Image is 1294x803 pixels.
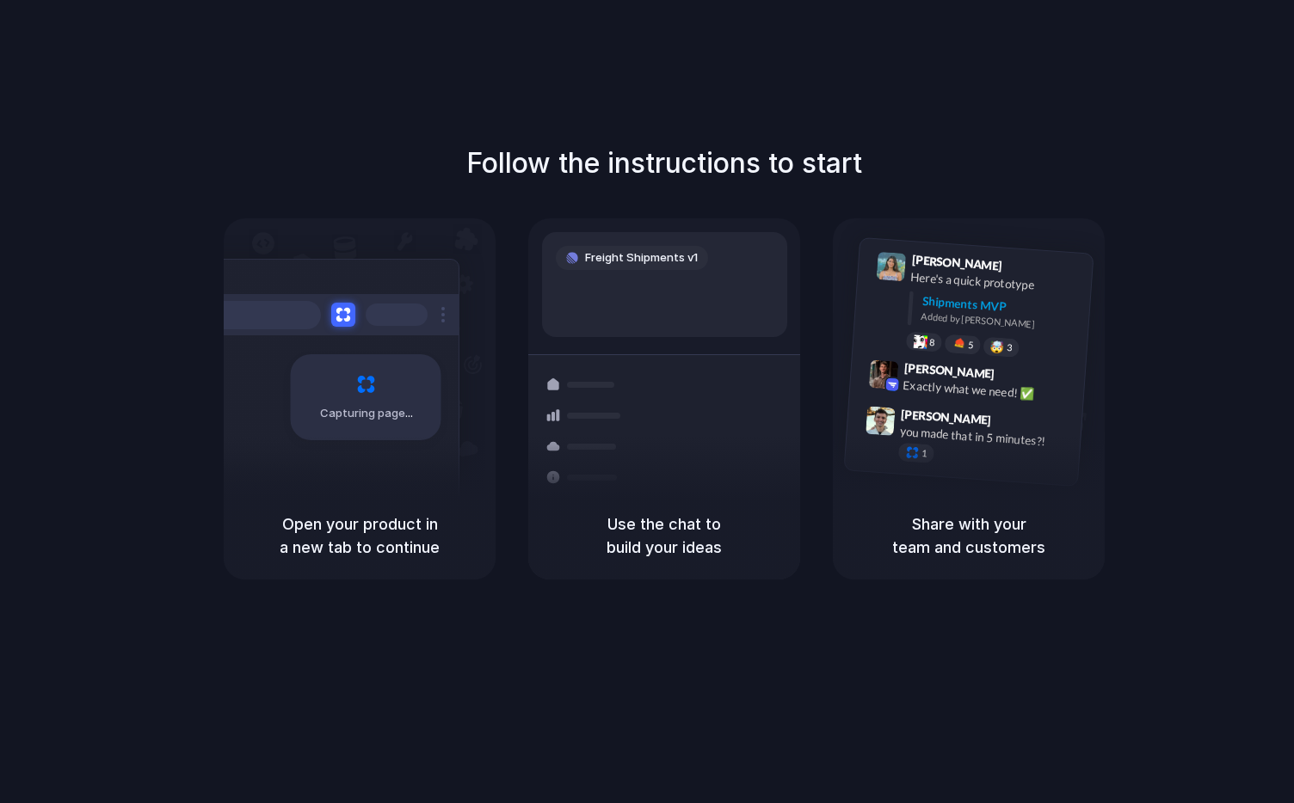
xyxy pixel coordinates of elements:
[921,292,1081,321] div: Shipments MVP
[903,377,1075,406] div: Exactly what we need! ✅
[929,338,935,347] span: 8
[903,359,995,383] span: [PERSON_NAME]
[853,512,1084,559] h5: Share with your team and customers
[899,423,1071,452] div: you made that in 5 minutes?!
[901,405,992,430] span: [PERSON_NAME]
[1007,343,1013,352] span: 3
[996,413,1032,433] span: 9:47 AM
[320,405,416,422] span: Capturing page
[585,249,698,267] span: Freight Shipments v1
[910,268,1082,297] div: Here's a quick prototype
[549,512,779,559] h5: Use the chat to build your ideas
[466,143,862,184] h1: Follow the instructions to start
[921,449,927,458] span: 1
[244,512,475,559] h5: Open your product in a new tab to continue
[968,340,974,350] span: 5
[990,340,1005,353] div: 🤯
[921,310,1079,334] div: Added by [PERSON_NAME]
[1007,259,1043,279] span: 9:41 AM
[1000,367,1035,388] span: 9:42 AM
[911,250,1002,275] span: [PERSON_NAME]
